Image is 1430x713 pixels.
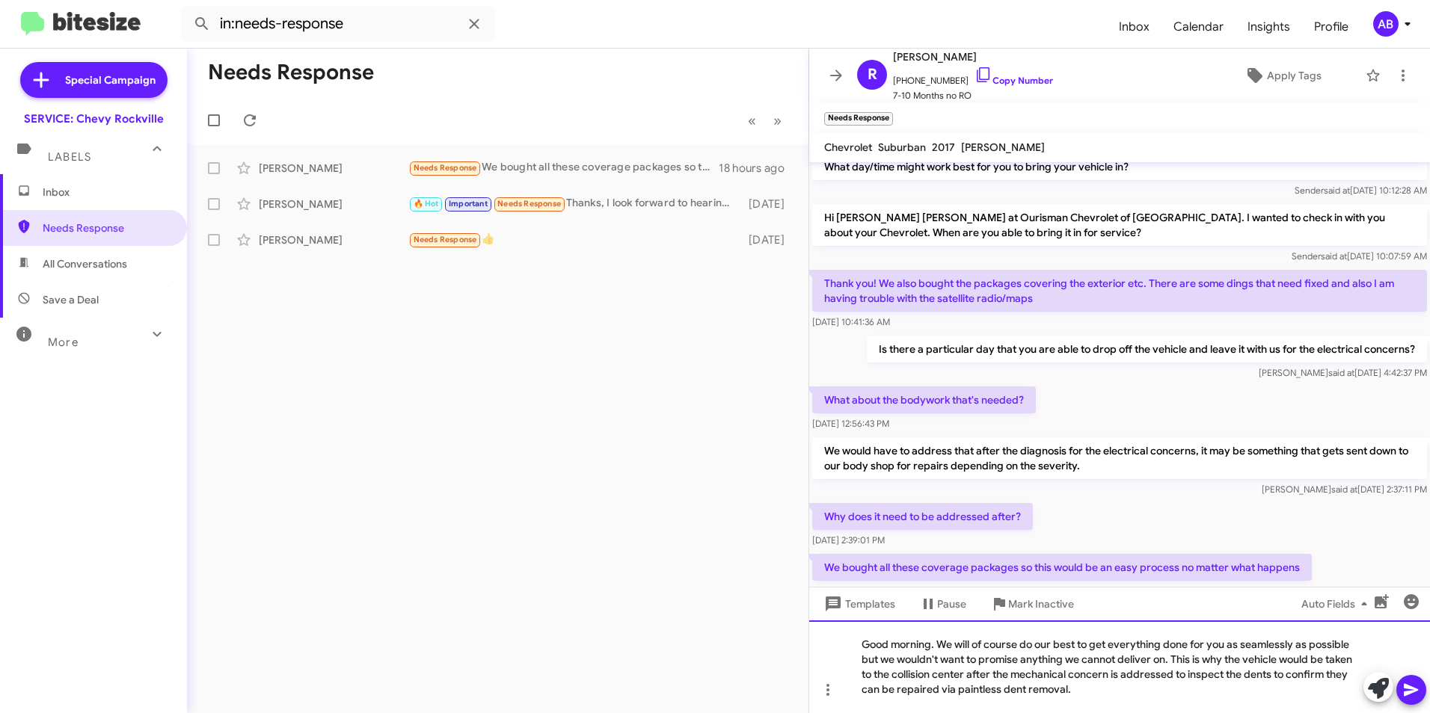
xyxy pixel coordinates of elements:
span: Pause [937,590,966,617]
span: More [48,336,79,349]
span: [PERSON_NAME] [DATE] 4:42:37 PM [1259,367,1427,378]
span: Mark Inactive [1008,590,1074,617]
span: Chevrolet [824,141,872,154]
div: [DATE] [742,197,797,212]
p: Why does it need to be addressed after? [812,503,1033,530]
span: Needs Response [43,220,170,235]
button: Previous [739,105,765,136]
p: We would have to address that after the diagnosis for the electrical concerns, it may be somethin... [812,437,1427,479]
p: Hi [PERSON_NAME] [PERSON_NAME] at Ourisman Chevrolet of [GEOGRAPHIC_DATA]. I wanted to check in w... [812,204,1427,246]
span: [PERSON_NAME] [961,141,1045,154]
div: [PERSON_NAME] [259,197,408,212]
span: Sender [DATE] 10:07:59 AM [1292,250,1427,262]
span: Inbox [43,185,170,200]
span: [DATE] 12:56:43 PM [812,418,889,429]
nav: Page navigation example [740,105,791,136]
p: We bought all these coverage packages so this would be an easy process no matter what happens [812,554,1312,581]
button: AB [1360,11,1414,37]
span: All Conversations [43,256,127,271]
span: Needs Response [414,163,477,173]
a: Copy Number [975,75,1053,86]
span: [DATE] 10:41:36 AM [812,316,890,327]
span: Templates [821,590,895,617]
span: Suburban [878,141,926,154]
span: said at [1331,484,1357,495]
span: 7-10 Months no RO [893,88,1053,103]
span: said at [1324,185,1350,196]
a: Insights [1236,5,1302,49]
span: [PERSON_NAME] [DATE] 2:37:11 PM [1262,484,1427,495]
p: What about the bodywork that's needed? [812,386,1036,413]
h1: Needs Response [208,61,374,84]
button: Auto Fields [1289,590,1385,617]
span: Sender [DATE] 10:12:28 AM [1295,185,1427,196]
p: Thank you! We also bought the packages covering the exterior etc. There are some dings that need ... [812,270,1427,312]
button: Mark Inactive [978,590,1086,617]
div: Thanks, I look forward to hearing from them. [408,195,742,212]
span: Labels [48,150,91,164]
span: Apply Tags [1267,62,1322,89]
p: Is there a particular day that you are able to drop off the vehicle and leave it with us for the ... [867,336,1427,362]
span: » [773,111,782,130]
span: [DATE] 2:39:17 PM [812,585,883,596]
span: R [868,63,877,87]
span: Needs Response [497,199,561,209]
span: 🔥 Hot [414,199,439,209]
button: Apply Tags [1206,62,1358,89]
div: 👍 [408,231,742,248]
span: Auto Fields [1301,590,1373,617]
div: We bought all these coverage packages so this would be an easy process no matter what happens [408,159,719,176]
span: 2017 [932,141,955,154]
input: Search [181,6,495,42]
div: Good morning. We will of course do our best to get everything done for you as seamlessly as possi... [809,620,1430,713]
div: [PERSON_NAME] [259,232,408,247]
a: Profile [1302,5,1360,49]
span: Special Campaign [65,72,156,87]
a: Calendar [1162,5,1236,49]
div: [PERSON_NAME] [259,161,408,176]
a: Inbox [1107,5,1162,49]
span: [PHONE_NUMBER] [893,66,1053,88]
small: Needs Response [824,112,893,126]
button: Next [764,105,791,136]
button: Templates [809,590,907,617]
div: AB [1373,11,1399,37]
span: [PERSON_NAME] [893,48,1053,66]
div: [DATE] [742,232,797,247]
span: [DATE] 2:39:01 PM [812,534,885,546]
div: 18 hours ago [719,161,797,176]
span: said at [1321,250,1347,262]
span: Important [449,199,488,209]
div: SERVICE: Chevy Rockville [24,111,164,126]
a: Special Campaign [20,62,168,98]
span: Needs Response [414,235,477,244]
span: said at [1328,367,1354,378]
button: Pause [907,590,978,617]
span: Save a Deal [43,292,99,307]
span: « [748,111,756,130]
